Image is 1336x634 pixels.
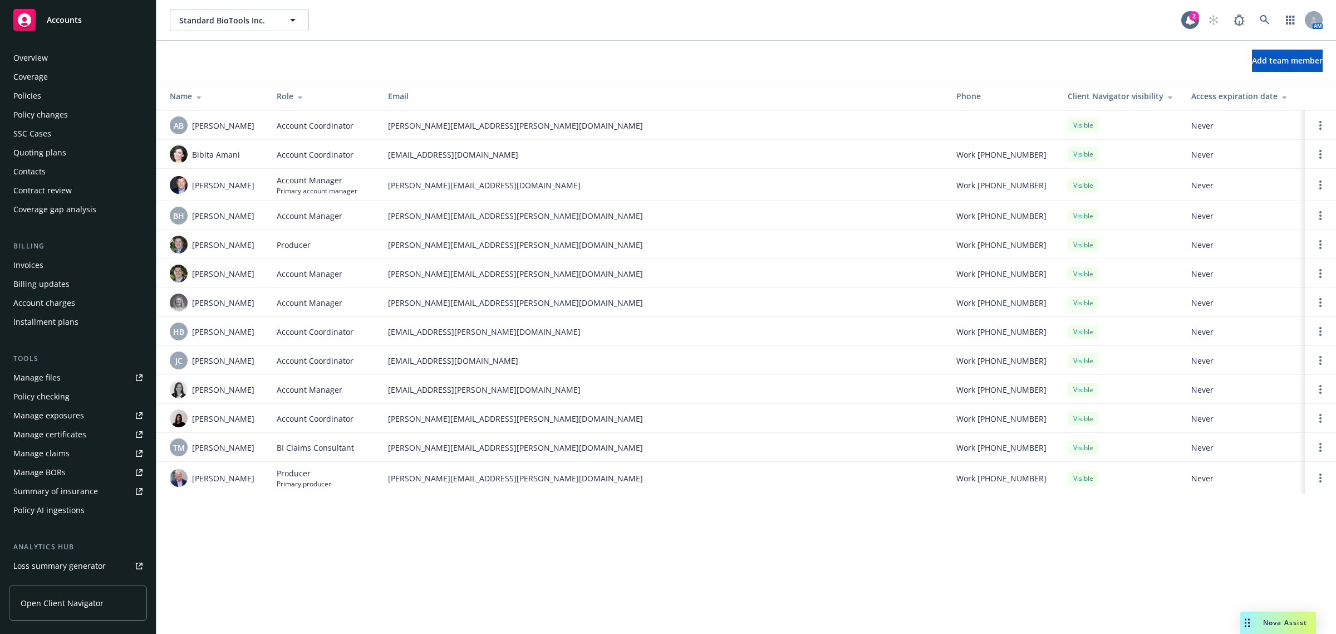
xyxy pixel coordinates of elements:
a: Report a Bug [1228,9,1250,31]
div: Email [388,90,939,102]
span: Work [PHONE_NUMBER] [956,326,1047,338]
span: [PERSON_NAME][EMAIL_ADDRESS][PERSON_NAME][DOMAIN_NAME] [388,239,939,251]
img: photo [170,409,188,427]
a: Policies [9,87,147,105]
span: Add team member [1252,55,1323,66]
div: Visible [1068,383,1099,397]
div: Policy checking [13,388,70,406]
div: Coverage gap analysis [13,201,96,218]
a: Start snowing [1202,9,1225,31]
img: photo [170,381,188,398]
span: Nova Assist [1263,618,1307,627]
span: [EMAIL_ADDRESS][DOMAIN_NAME] [388,355,939,367]
div: Policies [13,87,41,105]
div: Manage certificates [13,426,86,443]
a: Open options [1314,238,1327,251]
a: Installment plans [9,313,147,331]
div: Tools [9,353,147,364]
a: Open options [1314,119,1327,132]
span: [PERSON_NAME][EMAIL_ADDRESS][PERSON_NAME][DOMAIN_NAME] [388,268,939,280]
a: Billing updates [9,275,147,293]
div: Installment plans [13,313,78,331]
a: Open options [1314,178,1327,192]
div: Loss summary generator [13,557,106,575]
a: Accounts [9,4,147,36]
img: photo [170,265,188,282]
a: Search [1254,9,1276,31]
div: 2 [1189,11,1199,21]
div: Drag to move [1240,612,1254,634]
a: Open options [1314,148,1327,161]
button: Add team member [1252,50,1323,72]
a: Policy checking [9,388,147,406]
div: Visible [1068,238,1099,252]
div: Visible [1068,296,1099,310]
div: Manage claims [13,445,70,462]
span: AB [174,120,184,131]
button: Standard BioTools Inc. [170,9,309,31]
span: Work [PHONE_NUMBER] [956,413,1047,425]
span: Producer [277,467,331,479]
span: [PERSON_NAME] [192,326,254,338]
a: Account charges [9,294,147,312]
div: Manage files [13,369,61,387]
span: Work [PHONE_NUMBER] [956,179,1047,191]
span: [PERSON_NAME] [192,442,254,453]
span: Never [1191,149,1296,160]
span: [EMAIL_ADDRESS][PERSON_NAME][DOMAIN_NAME] [388,326,939,338]
div: SSC Cases [13,125,51,143]
a: Manage BORs [9,464,147,481]
div: Overview [13,49,48,67]
div: Visible [1068,147,1099,161]
a: Open options [1314,441,1327,454]
div: Quoting plans [13,144,66,162]
span: [PERSON_NAME] [192,268,254,280]
span: Account Coordinator [277,355,353,367]
span: [PERSON_NAME] [192,239,254,251]
div: Visible [1068,178,1099,192]
span: Never [1191,413,1296,425]
a: Open options [1314,471,1327,485]
span: Never [1191,268,1296,280]
span: Manage exposures [9,407,147,425]
span: [PERSON_NAME] [192,413,254,425]
span: TM [173,442,185,453]
span: Work [PHONE_NUMBER] [956,442,1047,453]
span: [PERSON_NAME][EMAIL_ADDRESS][PERSON_NAME][DOMAIN_NAME] [388,413,939,425]
span: Work [PHONE_NUMBER] [956,210,1047,222]
span: Never [1191,297,1296,309]
a: Manage certificates [9,426,147,443]
span: Work [PHONE_NUMBER] [956,355,1047,367]
span: [PERSON_NAME] [192,120,254,131]
span: [EMAIL_ADDRESS][PERSON_NAME][DOMAIN_NAME] [388,384,939,396]
span: Account Coordinator [277,413,353,425]
div: Visible [1068,325,1099,339]
div: Contacts [13,163,46,181]
a: Open options [1314,267,1327,280]
span: Never [1191,355,1296,367]
div: Billing [9,241,147,252]
div: Visible [1068,354,1099,368]
span: Account Manager [277,210,342,222]
div: Policy changes [13,106,68,124]
span: Primary account manager [277,186,357,196]
a: Summary of insurance [9,482,147,500]
span: HB [173,326,184,338]
a: Policy AI ingestions [9,501,147,519]
div: Invoices [13,256,43,274]
a: Contract review [9,182,147,199]
a: Open options [1314,412,1327,425]
a: Overview [9,49,147,67]
span: Producer [277,239,311,251]
div: Account charges [13,294,75,312]
div: Manage BORs [13,464,66,481]
img: photo [170,145,188,163]
span: Work [PHONE_NUMBER] [956,472,1047,484]
span: BI Claims Consultant [277,442,354,453]
img: photo [170,176,188,194]
span: [EMAIL_ADDRESS][DOMAIN_NAME] [388,149,939,160]
span: JC [175,355,183,367]
span: Never [1191,179,1296,191]
span: [PERSON_NAME][EMAIL_ADDRESS][PERSON_NAME][DOMAIN_NAME] [388,120,939,131]
span: [PERSON_NAME][EMAIL_ADDRESS][PERSON_NAME][DOMAIN_NAME] [388,210,939,222]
